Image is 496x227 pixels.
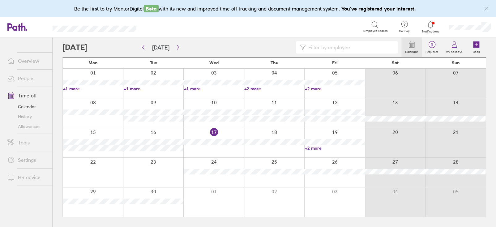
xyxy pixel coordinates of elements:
a: 0Requests [422,37,442,57]
span: Fri [332,60,337,65]
span: Sat [392,60,399,65]
span: 0 [422,42,442,47]
a: People [2,72,52,84]
a: History [2,112,52,122]
a: Overview [2,55,52,67]
span: Thu [270,60,278,65]
div: Search [153,24,169,29]
label: Requests [422,48,442,54]
a: +1 more [63,86,123,92]
a: Calendar [401,37,422,57]
label: My holidays [442,48,466,54]
a: HR advice [2,171,52,183]
a: Book [466,37,486,57]
span: Notifications [421,30,441,33]
b: You've registered your interest. [341,6,416,12]
a: My holidays [442,37,466,57]
span: Get help [394,29,414,33]
input: Filter by employee [306,41,394,53]
a: +1 more [123,86,183,92]
span: Employee search [363,29,387,33]
div: Be the first to try MentorDigital with its new and improved time off tracking and document manage... [74,5,422,12]
a: Time off [2,89,52,102]
label: Calendar [401,48,422,54]
a: Calendar [2,102,52,112]
button: [DATE] [147,42,174,53]
span: Mon [88,60,98,65]
span: Beta [144,5,159,12]
a: Allowances [2,122,52,131]
label: Book [469,48,484,54]
a: +1 more [184,86,244,92]
a: Settings [2,154,52,166]
span: Wed [209,60,219,65]
a: +2 more [305,145,365,151]
a: Tools [2,136,52,149]
span: Tue [150,60,157,65]
a: +2 more [244,86,304,92]
a: +2 more [305,86,365,92]
span: Sun [451,60,460,65]
a: Notifications [421,20,441,33]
